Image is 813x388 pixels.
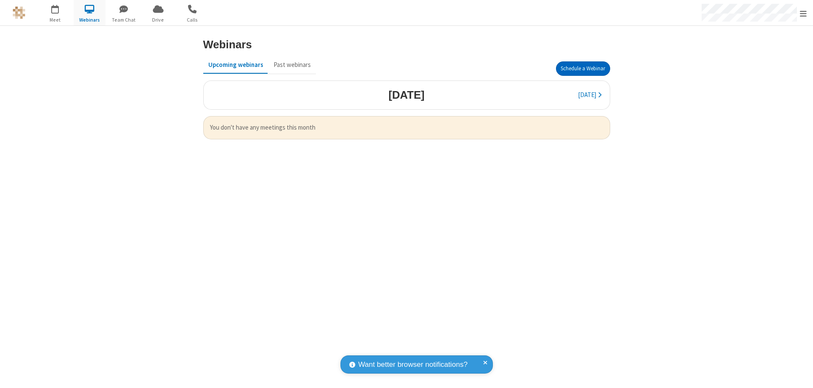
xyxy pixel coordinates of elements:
iframe: Chat [792,366,807,382]
span: You don't have any meetings this month [210,123,603,133]
span: Want better browser notifications? [358,359,467,370]
button: [DATE] [573,87,606,103]
span: [DATE] [578,91,596,99]
h3: Webinars [203,39,252,50]
button: Schedule a Webinar [556,61,610,76]
span: Webinars [74,16,105,24]
button: Past webinars [268,57,316,73]
button: Upcoming webinars [203,57,268,73]
span: Meet [39,16,71,24]
img: QA Selenium DO NOT DELETE OR CHANGE [13,6,25,19]
h3: [DATE] [388,89,424,101]
span: Drive [142,16,174,24]
span: Team Chat [108,16,140,24]
span: Calls [177,16,208,24]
